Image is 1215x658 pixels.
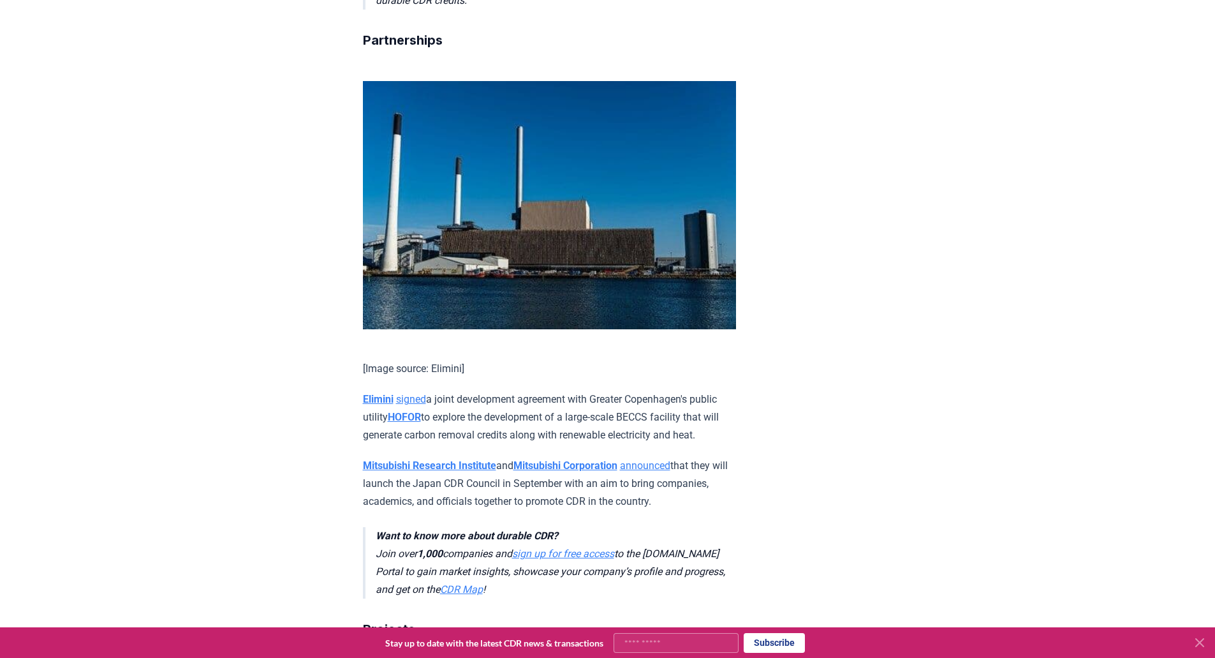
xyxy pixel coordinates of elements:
a: sign up for free access [512,548,614,560]
p: a joint development agreement with Greater Copenhagen's public utility to explore the development... [363,391,736,444]
strong: 1,000 [417,548,443,560]
a: Mitsubishi Research Institute [363,460,496,472]
em: Join over companies and to the [DOMAIN_NAME] Portal to gain market insights, showcase your compan... [376,530,725,595]
a: signed [396,393,426,405]
strong: Projects [363,622,415,637]
p: and that they will launch the Japan CDR Council in September with an aim to bring companies, acad... [363,457,736,511]
strong: Want to know more about durable CDR? [376,530,558,542]
p: [Image source: Elimini] [363,360,736,378]
img: blog post image [363,81,736,330]
a: HOFOR [388,411,421,423]
a: Mitsubishi Corporation [513,460,617,472]
a: announced [620,460,670,472]
a: Elimini [363,393,394,405]
strong: Partnerships [363,33,443,48]
a: CDR Map [440,583,483,595]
